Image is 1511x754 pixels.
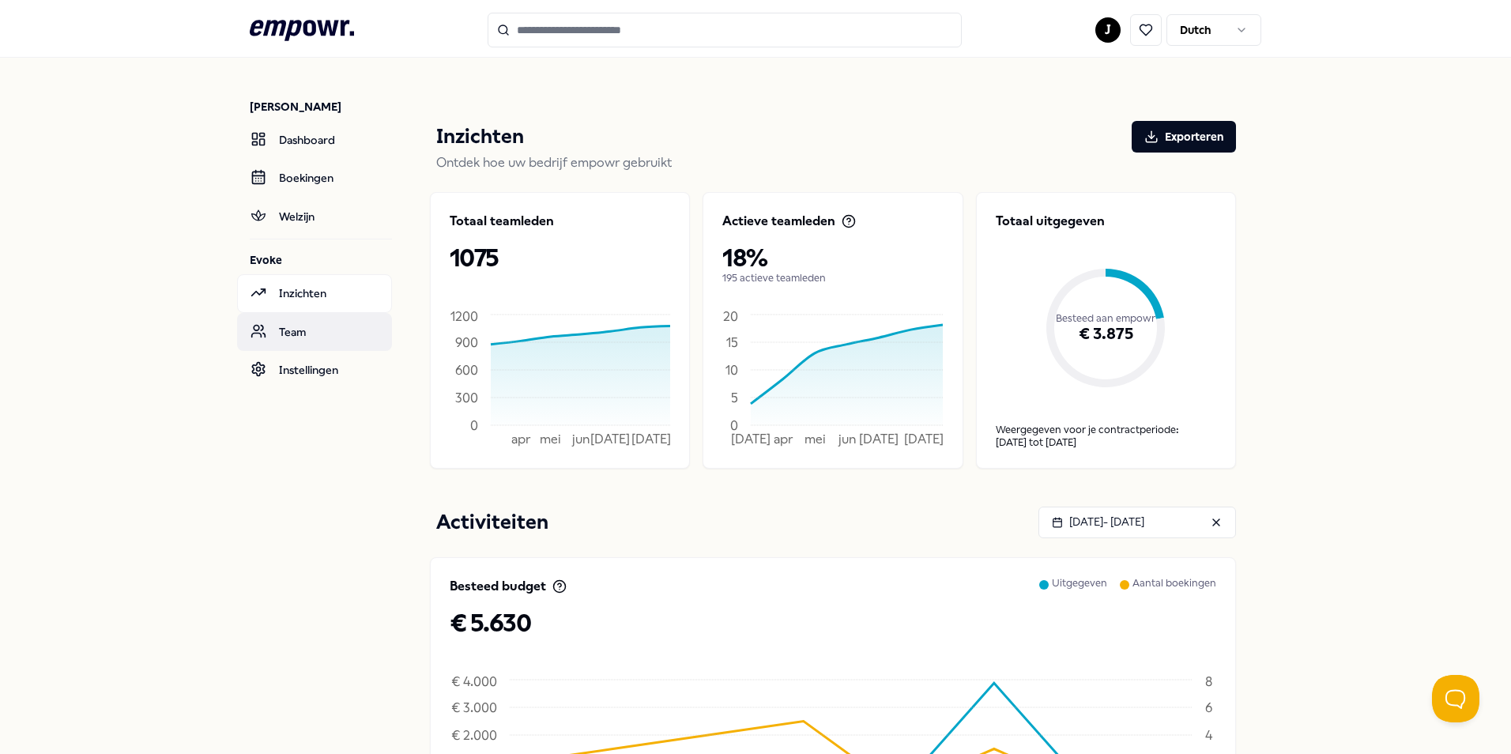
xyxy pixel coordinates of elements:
tspan: 0 [730,417,738,432]
tspan: 8 [1205,674,1212,689]
p: Aantal boekingen [1132,577,1216,609]
p: Actieve teamleden [722,212,835,231]
tspan: 6 [1205,699,1212,714]
tspan: 300 [455,390,478,405]
tspan: 1200 [450,309,478,324]
tspan: 5 [731,390,738,405]
tspan: [DATE] [905,432,944,447]
p: Weergegeven voor je contractperiode: [996,424,1216,436]
tspan: 10 [725,362,738,377]
p: Evoke [250,252,392,268]
a: Boekingen [237,159,392,197]
button: [DATE]- [DATE] [1038,507,1236,538]
p: Besteed budget [450,577,546,596]
tspan: 600 [455,362,478,377]
tspan: mei [540,432,561,447]
tspan: apr [774,432,793,447]
tspan: jun [571,432,590,447]
a: Welzijn [237,198,392,236]
p: Inzichten [436,121,524,153]
a: Instellingen [237,351,392,389]
tspan: 4 [1205,727,1213,742]
p: Activiteiten [436,507,548,538]
tspan: 20 [723,309,738,324]
p: 195 actieve teamleden [722,272,943,285]
p: Uitgegeven [1052,577,1107,609]
p: € 5.630 [450,609,1216,637]
a: Team [237,313,392,351]
p: [PERSON_NAME] [250,99,392,115]
p: 18% [722,243,943,272]
button: Exporteren [1132,121,1236,153]
input: Search for products, categories or subcategories [488,13,962,47]
tspan: apr [511,432,531,447]
div: € 3.875 [996,281,1216,387]
div: [DATE] - [DATE] [1052,513,1144,530]
a: Inzichten [237,274,392,312]
button: J [1095,17,1121,43]
tspan: mei [804,432,826,447]
tspan: € 2.000 [451,727,497,742]
tspan: 900 [455,334,478,349]
tspan: jun [838,432,856,447]
tspan: 0 [470,417,478,432]
tspan: 15 [726,334,738,349]
tspan: [DATE] [590,432,630,447]
tspan: [DATE] [859,432,899,447]
p: Totaal uitgegeven [996,212,1216,231]
a: Dashboard [237,121,392,159]
p: Totaal teamleden [450,212,554,231]
div: [DATE] tot [DATE] [996,436,1216,449]
tspan: € 4.000 [451,674,497,689]
p: Ontdek hoe uw bedrijf empowr gebruikt [436,153,1236,173]
tspan: € 3.000 [451,699,497,714]
iframe: Help Scout Beacon - Open [1432,675,1479,722]
div: Besteed aan empowr [996,250,1216,387]
p: 1075 [450,243,670,272]
tspan: [DATE] [731,432,771,447]
tspan: [DATE] [631,432,671,447]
